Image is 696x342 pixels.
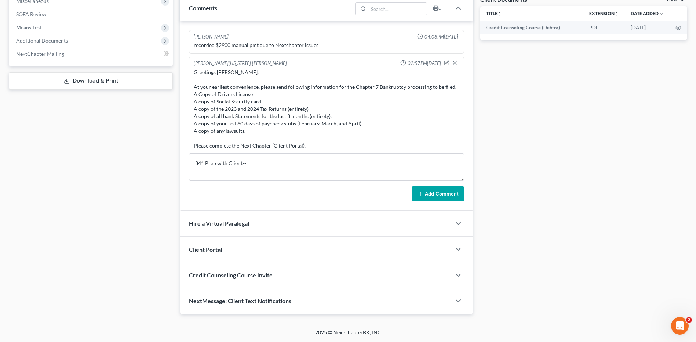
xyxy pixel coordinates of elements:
i: expand_more [659,12,664,16]
span: 2 [686,317,692,323]
div: 2025 © NextChapterBK, INC [139,329,557,342]
div: Greetings [PERSON_NAME], At your earliest convenience, please send following information for the ... [194,69,459,237]
span: Means Test [16,24,41,30]
input: Search... [368,3,427,15]
iframe: Intercom live chat [671,317,689,335]
span: Additional Documents [16,37,68,44]
i: unfold_more [498,12,502,16]
div: [PERSON_NAME][US_STATE] [PERSON_NAME] [194,60,287,67]
td: [DATE] [625,21,670,34]
span: 04:08PM[DATE] [424,33,458,40]
td: PDF [583,21,625,34]
span: Comments [189,4,217,11]
a: Download & Print [9,72,173,90]
span: Hire a Virtual Paralegal [189,220,249,227]
span: NextMessage: Client Text Notifications [189,297,291,304]
td: Credit Counseling Course (Debtor) [480,21,583,34]
span: 02:57PM[DATE] [408,60,441,67]
span: SOFA Review [16,11,47,17]
a: NextChapter Mailing [10,47,173,61]
a: Date Added expand_more [631,11,664,16]
span: NextChapter Mailing [16,51,64,57]
button: Add Comment [412,186,464,202]
div: recorded $2900 manual pmt due to Nextchapter issues [194,41,459,49]
span: Credit Counseling Course Invite [189,272,273,279]
div: [PERSON_NAME] [194,33,229,40]
a: SOFA Review [10,8,173,21]
span: Client Portal [189,246,222,253]
a: Titleunfold_more [486,11,502,16]
a: Extensionunfold_more [589,11,619,16]
i: unfold_more [615,12,619,16]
